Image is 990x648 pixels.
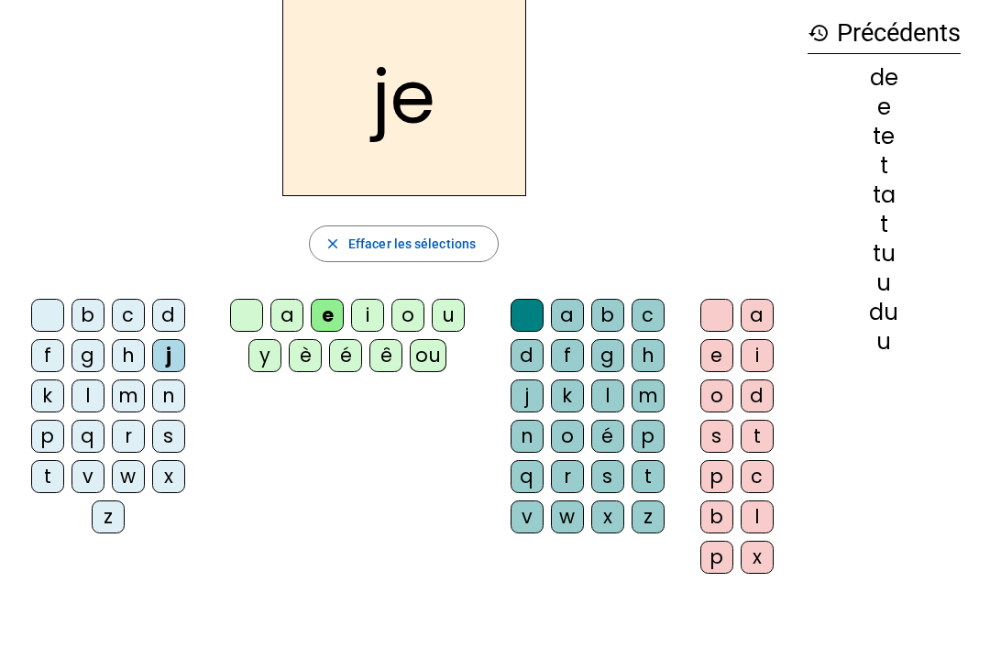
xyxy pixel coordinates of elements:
div: l [71,379,104,412]
div: du [808,302,961,324]
div: c [741,460,774,493]
div: g [591,339,624,372]
div: n [152,379,185,412]
div: j [511,379,544,412]
div: c [632,299,665,332]
div: é [591,420,624,453]
div: w [112,460,145,493]
div: t [31,460,64,493]
div: tu [808,243,961,265]
div: o [551,420,584,453]
div: i [741,339,774,372]
div: s [152,420,185,453]
div: de [808,67,961,89]
div: t [632,460,665,493]
div: ta [808,184,961,206]
div: t [808,155,961,177]
div: o [391,299,424,332]
div: x [152,460,185,493]
div: t [808,214,961,236]
div: p [700,541,733,574]
div: ou [410,339,446,372]
button: Effacer les sélections [309,225,499,262]
div: f [551,339,584,372]
div: p [31,420,64,453]
div: s [700,420,733,453]
div: b [71,299,104,332]
div: a [270,299,303,332]
div: m [632,379,665,412]
div: è [289,339,322,372]
div: v [511,500,544,533]
div: m [112,379,145,412]
div: s [591,460,624,493]
div: h [112,339,145,372]
div: d [152,299,185,332]
div: n [511,420,544,453]
div: p [632,420,665,453]
div: c [112,299,145,332]
div: d [511,339,544,372]
div: e [311,299,344,332]
div: r [551,460,584,493]
div: e [700,339,733,372]
div: o [700,379,733,412]
div: l [741,500,774,533]
div: k [31,379,64,412]
div: u [808,272,961,294]
div: q [511,460,544,493]
div: h [632,339,665,372]
h3: Précédents [808,13,961,54]
div: a [551,299,584,332]
div: e [808,96,961,118]
div: v [71,460,104,493]
mat-icon: history [808,22,830,44]
div: r [112,420,145,453]
div: b [591,299,624,332]
div: j [152,339,185,372]
div: q [71,420,104,453]
div: é [329,339,362,372]
div: k [551,379,584,412]
div: w [551,500,584,533]
div: g [71,339,104,372]
div: y [248,339,281,372]
div: z [632,500,665,533]
div: l [591,379,624,412]
div: b [700,500,733,533]
div: a [741,299,774,332]
mat-icon: close [324,236,341,252]
div: te [808,126,961,148]
div: i [351,299,384,332]
div: z [92,500,125,533]
div: f [31,339,64,372]
div: t [741,420,774,453]
div: ê [369,339,402,372]
div: x [741,541,774,574]
span: Effacer les sélections [348,233,476,255]
div: d [741,379,774,412]
div: x [591,500,624,533]
div: u [808,331,961,353]
div: p [700,460,733,493]
div: u [432,299,465,332]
